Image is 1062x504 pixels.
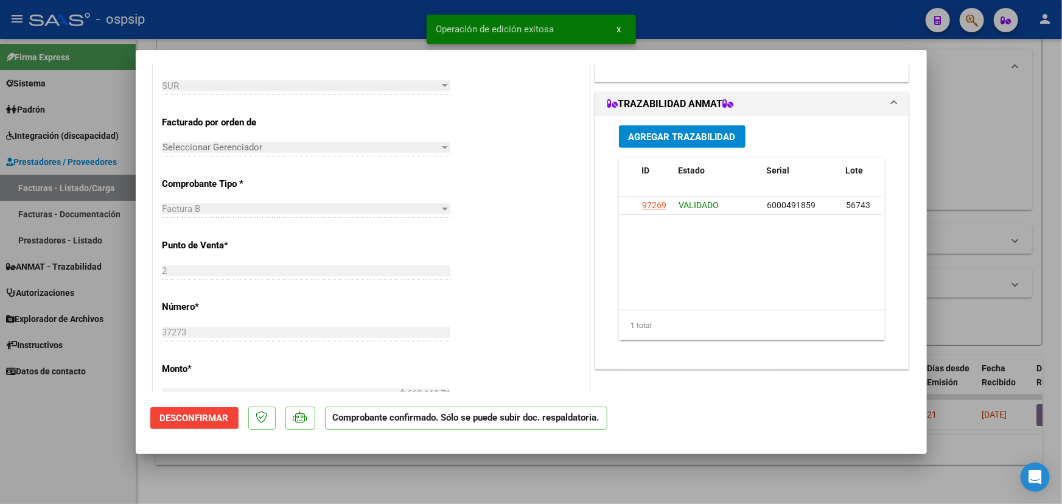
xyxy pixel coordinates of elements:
span: 6000491859 [767,200,816,210]
span: Estado [679,166,705,175]
div: 97269 [642,198,666,212]
p: Número [162,300,288,314]
datatable-header-cell: ID [637,158,674,198]
mat-expansion-panel-header: TRAZABILIDAD ANMAT [595,92,909,116]
div: 1 total [619,310,886,341]
button: Desconfirmar [150,407,239,429]
span: Serial [767,166,790,175]
span: Desconfirmar [160,413,229,424]
span: x [617,24,621,35]
div: Open Intercom Messenger [1021,463,1050,492]
h1: TRAZABILIDAD ANMAT [607,97,734,111]
datatable-header-cell: Estado [674,158,762,198]
span: Agregar Trazabilidad [629,131,736,142]
span: ID [642,166,650,175]
p: Punto de Venta [162,239,288,253]
button: Agregar Trazabilidad [619,125,746,148]
datatable-header-cell: Lote [841,158,893,198]
span: 56743 [846,200,870,210]
span: Factura B [162,203,201,214]
span: Operación de edición exitosa [436,23,554,35]
span: Seleccionar Gerenciador [162,142,439,153]
div: TRAZABILIDAD ANMAT [595,116,909,369]
datatable-header-cell: Serial [762,158,841,198]
span: SUR [162,80,180,91]
p: Comprobante Tipo * [162,177,288,191]
p: Comprobante confirmado. Sólo se puede subir doc. respaldatoria. [325,407,607,430]
span: VALIDADO [679,200,719,210]
p: Facturado por orden de [162,116,288,130]
span: Lote [846,166,864,175]
p: Monto [162,362,288,376]
button: x [607,18,631,40]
